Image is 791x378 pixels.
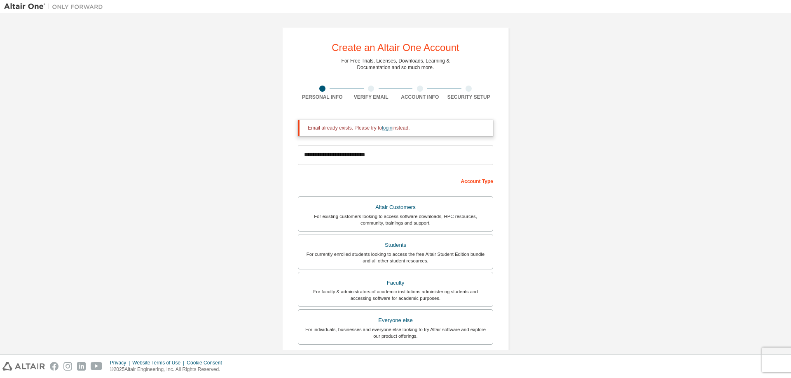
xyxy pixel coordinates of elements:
a: login [382,125,392,131]
img: Altair One [4,2,107,11]
div: Website Terms of Use [132,359,187,366]
div: Faculty [303,277,488,289]
div: For Free Trials, Licenses, Downloads, Learning & Documentation and so much more. [342,58,450,71]
div: Altair Customers [303,202,488,213]
div: For existing customers looking to access software downloads, HPC resources, community, trainings ... [303,213,488,226]
div: Cookie Consent [187,359,227,366]
div: Account Type [298,174,493,187]
img: facebook.svg [50,362,59,371]
div: Personal Info [298,94,347,100]
div: Email already exists. Please try to instead. [308,125,487,131]
img: youtube.svg [91,362,103,371]
div: For currently enrolled students looking to access the free Altair Student Edition bundle and all ... [303,251,488,264]
div: Security Setup [445,94,494,100]
img: instagram.svg [63,362,72,371]
div: Everyone else [303,315,488,326]
p: © 2025 Altair Engineering, Inc. All Rights Reserved. [110,366,227,373]
img: altair_logo.svg [2,362,45,371]
div: Students [303,239,488,251]
div: For individuals, businesses and everyone else looking to try Altair software and explore our prod... [303,326,488,339]
div: Account Info [395,94,445,100]
div: Privacy [110,359,132,366]
div: For faculty & administrators of academic institutions administering students and accessing softwa... [303,288,488,301]
div: Verify Email [347,94,396,100]
div: Create an Altair One Account [332,43,459,53]
img: linkedin.svg [77,362,86,371]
